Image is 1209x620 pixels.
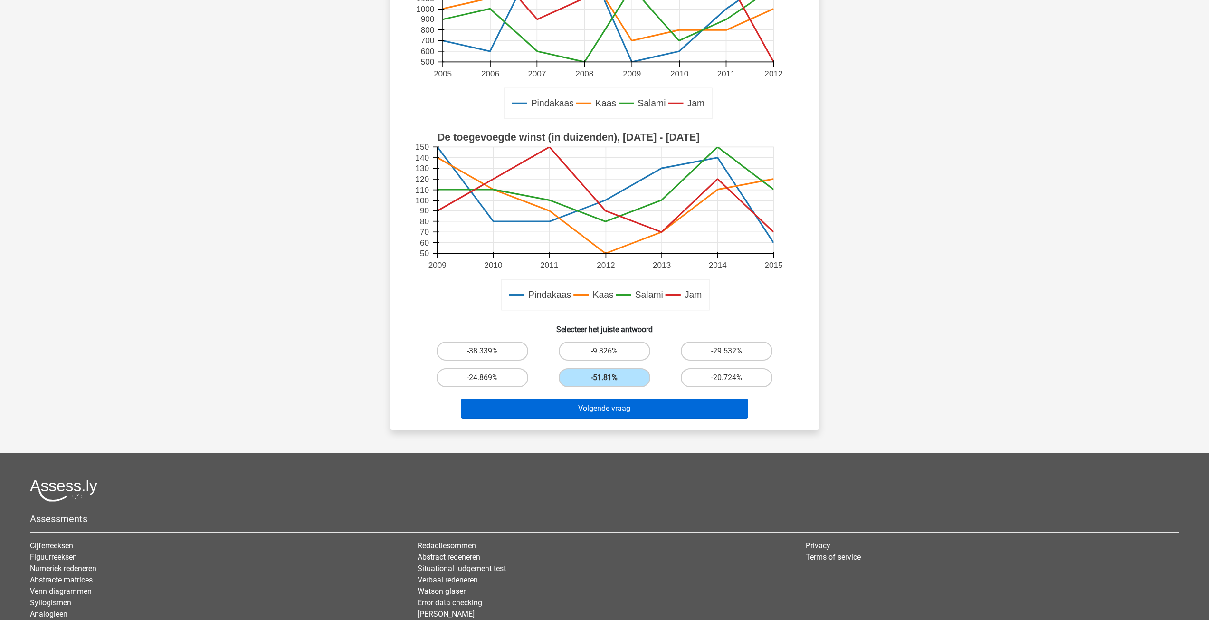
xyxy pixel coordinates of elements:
[30,479,97,502] img: Assessly logo
[528,69,546,78] text: 2007
[638,98,666,109] text: Salami
[420,36,434,45] text: 700
[481,69,499,78] text: 2006
[461,399,748,419] button: Volgende vraag
[559,342,650,361] label: -9.326%
[635,290,663,300] text: Salami
[684,290,702,300] text: Jam
[30,610,67,619] a: Analogieen
[415,143,429,152] text: 150
[708,260,727,270] text: 2014
[418,541,476,550] a: Redactiesommen
[30,541,73,550] a: Cijferreeksen
[540,260,558,270] text: 2011
[717,69,735,78] text: 2011
[416,4,434,14] text: 1000
[559,368,650,387] label: -51.81%
[418,587,466,596] a: Watson glaser
[419,227,428,237] text: 70
[806,541,830,550] a: Privacy
[30,513,1179,525] h5: Assessments
[687,98,704,109] text: Jam
[420,57,434,67] text: 500
[484,260,502,270] text: 2010
[30,587,92,596] a: Venn diagrammen
[764,260,782,270] text: 2015
[595,98,616,109] text: Kaas
[415,174,429,184] text: 120
[531,98,573,109] text: Pindakaas
[415,164,429,173] text: 130
[437,132,699,143] text: De toegevoegde winst (in duizenden), [DATE] - [DATE]
[30,564,96,573] a: Numeriek redeneren
[420,14,434,24] text: 900
[418,610,475,619] a: [PERSON_NAME]
[418,564,506,573] a: Situational judgement test
[415,153,429,162] text: 140
[419,206,428,215] text: 90
[433,69,451,78] text: 2005
[681,368,772,387] label: -20.724%
[597,260,615,270] text: 2012
[30,575,93,584] a: Abstracte matrices
[575,69,593,78] text: 2008
[623,69,641,78] text: 2009
[420,25,434,35] text: 800
[418,575,478,584] a: Verbaal redeneren
[419,249,428,258] text: 50
[528,290,571,300] text: Pindakaas
[418,598,482,607] a: Error data checking
[418,553,480,562] a: Abstract redeneren
[437,342,528,361] label: -38.339%
[681,342,772,361] label: -29.532%
[806,553,861,562] a: Terms of service
[670,69,688,78] text: 2010
[419,238,428,248] text: 60
[30,598,71,607] a: Syllogismen
[30,553,77,562] a: Figuurreeksen
[652,260,670,270] text: 2013
[592,290,613,300] text: Kaas
[415,185,429,195] text: 110
[428,260,446,270] text: 2009
[419,217,428,226] text: 80
[406,317,804,334] h6: Selecteer het juiste antwoord
[420,47,434,56] text: 600
[764,69,782,78] text: 2012
[437,368,528,387] label: -24.869%
[415,196,429,205] text: 100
